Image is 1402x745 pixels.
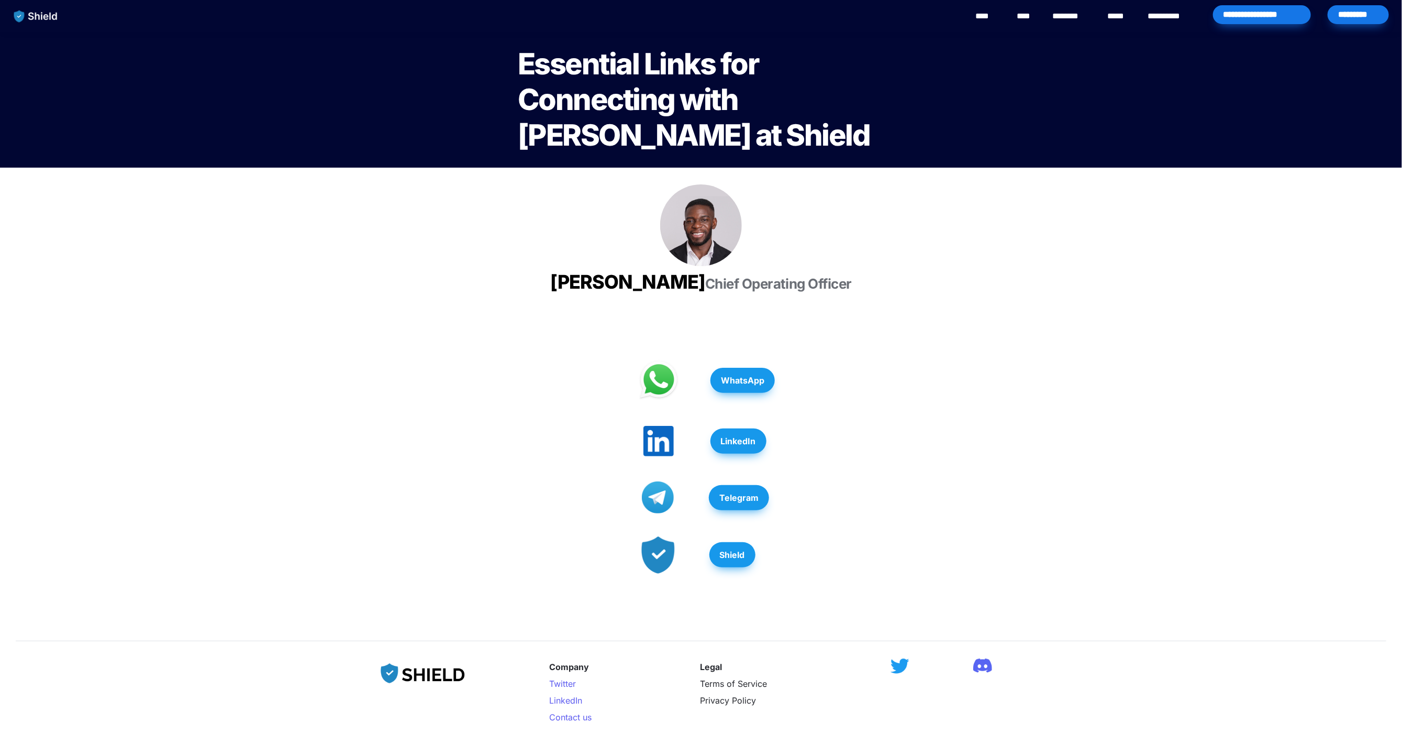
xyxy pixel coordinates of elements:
[720,550,745,560] strong: Shield
[709,542,755,567] button: Shield
[550,270,705,293] span: [PERSON_NAME]
[721,375,764,386] strong: WhatsApp
[721,436,756,446] strong: LinkedIn
[709,537,755,573] a: Shield
[719,492,759,503] strong: Telegram
[518,46,870,153] span: Essential Links for Connecting with [PERSON_NAME] at Shield
[700,678,767,689] a: Terms of Service
[710,423,766,459] a: LinkedIn
[709,485,769,510] button: Telegram
[705,276,852,292] span: Chief Operating Officer
[549,678,576,689] a: Twitter
[700,662,722,672] strong: Legal
[700,695,756,706] a: Privacy Policy
[9,5,63,27] img: website logo
[549,712,592,722] a: Contact us
[710,368,775,393] button: WhatsApp
[710,363,775,398] a: WhatsApp
[709,480,769,516] a: Telegram
[710,429,766,454] button: LinkedIn
[549,662,589,672] strong: Company
[549,695,582,706] a: LinkedIn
